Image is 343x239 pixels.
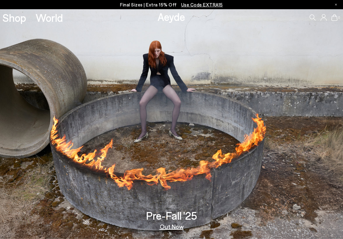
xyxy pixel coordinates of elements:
a: World [36,12,63,23]
a: 0 [331,14,337,21]
a: Out Now [160,223,184,229]
p: Final Sizes | Extra 15% Off [120,1,223,9]
h3: Pre-Fall '25 [146,210,197,221]
a: Aeyde [158,10,185,23]
span: Navigate to /collections/ss25-final-sizes [181,2,223,7]
span: 0 [337,16,341,19]
a: Shop [2,12,26,23]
